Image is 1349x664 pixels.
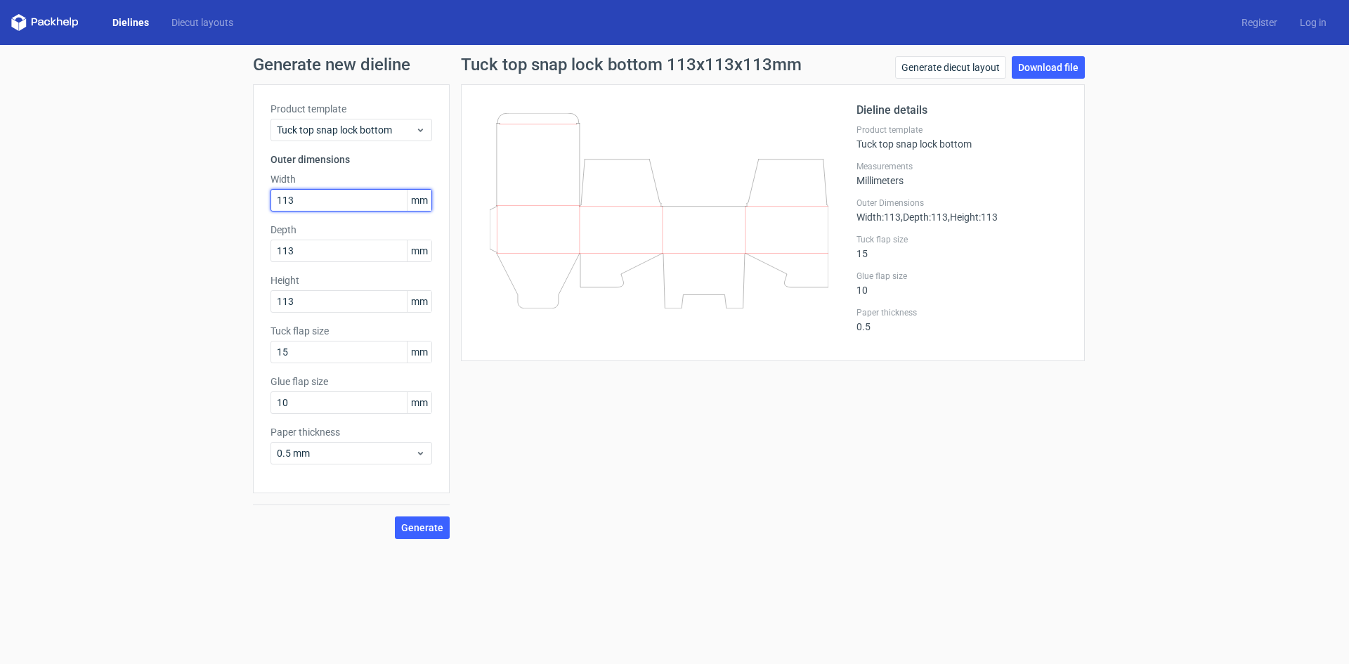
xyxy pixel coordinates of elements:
span: 0.5 mm [277,446,415,460]
a: Download file [1012,56,1085,79]
label: Product template [271,102,432,116]
label: Tuck flap size [856,234,1067,245]
span: , Height : 113 [948,211,998,223]
a: Diecut layouts [160,15,245,30]
button: Generate [395,516,450,539]
label: Outer Dimensions [856,197,1067,209]
span: mm [407,291,431,312]
span: mm [407,240,431,261]
span: mm [407,190,431,211]
div: 15 [856,234,1067,259]
h2: Dieline details [856,102,1067,119]
label: Width [271,172,432,186]
label: Glue flap size [856,271,1067,282]
label: Glue flap size [271,375,432,389]
label: Paper thickness [856,307,1067,318]
a: Dielines [101,15,160,30]
h1: Tuck top snap lock bottom 113x113x113mm [461,56,802,73]
label: Paper thickness [271,425,432,439]
span: mm [407,341,431,363]
label: Tuck flap size [271,324,432,338]
span: mm [407,392,431,413]
label: Product template [856,124,1067,136]
label: Height [271,273,432,287]
span: , Depth : 113 [901,211,948,223]
h1: Generate new dieline [253,56,1096,73]
h3: Outer dimensions [271,152,432,167]
a: Log in [1289,15,1338,30]
div: 10 [856,271,1067,296]
label: Depth [271,223,432,237]
div: Tuck top snap lock bottom [856,124,1067,150]
a: Register [1230,15,1289,30]
span: Width : 113 [856,211,901,223]
span: Generate [401,523,443,533]
span: Tuck top snap lock bottom [277,123,415,137]
label: Measurements [856,161,1067,172]
a: Generate diecut layout [895,56,1006,79]
div: 0.5 [856,307,1067,332]
div: Millimeters [856,161,1067,186]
